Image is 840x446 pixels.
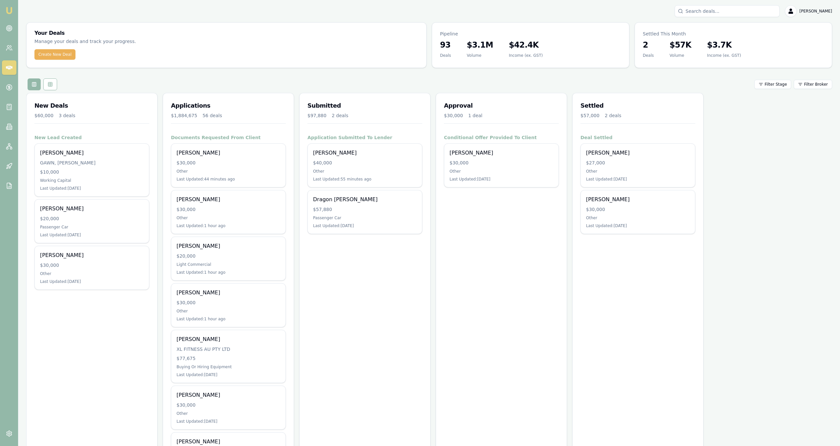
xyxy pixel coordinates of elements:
p: Pipeline [440,31,621,37]
h4: Deal Settled [580,134,695,141]
div: 2 deals [605,112,621,119]
div: $30,000 [177,299,280,306]
div: Other [586,169,690,174]
h3: Applications [171,101,286,110]
div: Dragon [PERSON_NAME] [313,196,417,203]
div: XL FITNESS AU PTY LTD [177,346,280,352]
div: [PERSON_NAME] [586,149,690,157]
h3: $57K [670,40,691,50]
div: [PERSON_NAME] [177,289,280,297]
p: Manage your deals and track your progress. [34,38,202,45]
div: [PERSON_NAME] [177,391,280,399]
h4: New Lead Created [34,134,149,141]
div: Other [177,308,280,314]
div: $20,000 [40,215,144,222]
div: $57,000 [580,112,599,119]
div: $30,000 [40,262,144,268]
div: Buying Or Hiring Equipment [177,364,280,370]
div: $27,000 [586,159,690,166]
div: Other [313,169,417,174]
div: $30,000 [444,112,463,119]
h3: Approval [444,101,559,110]
input: Search deals [675,5,780,17]
div: Last Updated: 1 hour ago [177,270,280,275]
h3: Settled [580,101,695,110]
span: Filter Stage [765,82,787,87]
h3: 2 [643,40,654,50]
div: $30,000 [450,159,553,166]
div: [PERSON_NAME] [450,149,553,157]
img: emu-icon-u.png [5,7,13,14]
div: $57,880 [313,206,417,213]
div: 2 deals [332,112,348,119]
div: Last Updated: 1 hour ago [177,316,280,322]
div: [PERSON_NAME] [177,335,280,343]
div: Other [40,271,144,276]
h3: Submitted [307,101,422,110]
div: Last Updated: [DATE] [177,419,280,424]
div: [PERSON_NAME] [40,205,144,213]
h4: Documents Requested From Client [171,134,286,141]
div: Other [450,169,553,174]
div: Light Commercial [177,262,280,267]
div: $30,000 [586,206,690,213]
div: $30,000 [177,159,280,166]
div: Other [177,215,280,221]
p: Settled This Month [643,31,824,37]
div: [PERSON_NAME] [40,149,144,157]
div: $60,000 [34,112,53,119]
span: Filter Broker [804,82,828,87]
h3: $42.4K [509,40,543,50]
div: Last Updated: [DATE] [177,372,280,377]
div: [PERSON_NAME] [586,196,690,203]
div: Income (ex. GST) [509,53,543,58]
div: [PERSON_NAME] [177,196,280,203]
h3: New Deals [34,101,149,110]
div: Volume [670,53,691,58]
div: Last Updated: [DATE] [450,177,553,182]
div: Other [177,169,280,174]
div: Deals [440,53,451,58]
div: GAWN, [PERSON_NAME] [40,159,144,166]
div: $97,880 [307,112,326,119]
div: $1,884,675 [171,112,197,119]
div: Last Updated: [DATE] [313,223,417,228]
div: $40,000 [313,159,417,166]
h4: Application Submitted To Lender [307,134,422,141]
h3: Your Deals [34,31,418,36]
div: Working Capital [40,178,144,183]
div: Other [586,215,690,221]
div: $20,000 [177,253,280,259]
button: Filter Broker [794,80,832,89]
div: $77,675 [177,355,280,362]
div: Last Updated: 55 minutes ago [313,177,417,182]
span: [PERSON_NAME] [799,9,832,14]
div: Last Updated: 44 minutes ago [177,177,280,182]
div: [PERSON_NAME] [40,251,144,259]
div: Last Updated: [DATE] [586,223,690,228]
div: Last Updated: [DATE] [40,279,144,284]
h3: $3.1M [467,40,493,50]
div: Income (ex. GST) [707,53,741,58]
div: Other [177,411,280,416]
div: $30,000 [177,206,280,213]
div: $10,000 [40,169,144,175]
div: [PERSON_NAME] [313,149,417,157]
div: Last Updated: [DATE] [586,177,690,182]
div: 56 deals [202,112,222,119]
div: [PERSON_NAME] [177,438,280,446]
div: Passenger Car [40,224,144,230]
button: Create New Deal [34,49,75,60]
div: [PERSON_NAME] [177,149,280,157]
div: Last Updated: [DATE] [40,232,144,238]
div: 3 deals [59,112,75,119]
button: Filter Stage [754,80,791,89]
div: $30,000 [177,402,280,408]
div: [PERSON_NAME] [177,242,280,250]
h3: $3.7K [707,40,741,50]
h4: Conditional Offer Provided To Client [444,134,559,141]
div: 1 deal [468,112,482,119]
div: Volume [467,53,493,58]
h3: 93 [440,40,451,50]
